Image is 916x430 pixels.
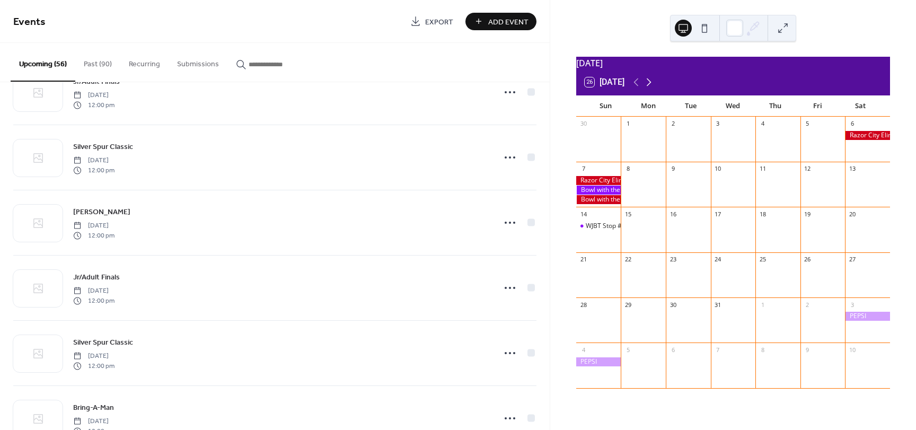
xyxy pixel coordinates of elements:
[73,402,114,414] span: Bring-A-Man
[579,120,587,128] div: 30
[804,346,812,354] div: 9
[402,13,461,30] a: Export
[73,100,114,110] span: 12:00 pm
[73,76,120,87] span: Jr/Adult Finals
[73,141,133,153] a: Silver Spur Classic
[804,256,812,264] div: 26
[845,312,890,321] div: PEPSI
[848,120,856,128] div: 6
[73,417,114,426] span: [DATE]
[669,256,677,264] div: 23
[669,346,677,354] div: 6
[581,75,628,90] button: 26[DATE]
[73,271,120,283] a: Jr/Adult Finals
[624,301,632,309] div: 29
[804,301,812,309] div: 2
[73,156,114,165] span: [DATE]
[804,120,812,128] div: 5
[714,301,722,309] div: 31
[73,91,114,100] span: [DATE]
[73,352,114,361] span: [DATE]
[759,256,767,264] div: 25
[759,301,767,309] div: 1
[714,256,722,264] div: 24
[669,210,677,218] div: 16
[759,210,767,218] div: 18
[624,346,632,354] div: 5
[759,346,767,354] div: 8
[576,357,621,366] div: PEPSI
[579,256,587,264] div: 21
[797,95,839,117] div: Fri
[848,301,856,309] div: 3
[848,165,856,173] div: 13
[75,43,120,81] button: Past (90)
[845,131,890,140] div: Razor City Eliminator
[624,210,632,218] div: 15
[73,165,114,175] span: 12:00 pm
[624,120,632,128] div: 1
[586,222,670,231] div: WJBT Stop #5 Fireside Lanes
[848,256,856,264] div: 27
[624,165,632,173] div: 8
[579,165,587,173] div: 7
[73,286,114,296] span: [DATE]
[754,95,797,117] div: Thu
[73,401,114,414] a: Bring-A-Man
[576,176,621,185] div: Razor City Eliminator
[804,165,812,173] div: 12
[669,301,677,309] div: 30
[73,361,114,371] span: 12:00 pm
[669,165,677,173] div: 9
[714,165,722,173] div: 10
[712,95,754,117] div: Wed
[579,346,587,354] div: 4
[73,142,133,153] span: Silver Spur Classic
[759,120,767,128] div: 4
[488,16,529,28] span: Add Event
[576,57,890,69] div: [DATE]
[576,195,621,204] div: Bowl with the Pros- Clinic & Pro Am
[576,186,621,195] div: Bowl with the Pros- Clinic & Pro Am
[624,256,632,264] div: 22
[73,231,114,240] span: 12:00 pm
[627,95,670,117] div: Mon
[169,43,227,81] button: Submissions
[425,16,453,28] span: Export
[576,222,621,231] div: WJBT Stop #5 Fireside Lanes
[848,210,856,218] div: 20
[585,95,627,117] div: Sun
[73,207,130,218] span: [PERSON_NAME]
[120,43,169,81] button: Recurring
[579,210,587,218] div: 14
[670,95,712,117] div: Tue
[73,221,114,231] span: [DATE]
[73,336,133,348] a: Silver Spur Classic
[73,337,133,348] span: Silver Spur Classic
[73,296,114,305] span: 12:00 pm
[714,346,722,354] div: 7
[759,165,767,173] div: 11
[804,210,812,218] div: 19
[714,210,722,218] div: 17
[73,206,130,218] a: [PERSON_NAME]
[839,95,882,117] div: Sat
[669,120,677,128] div: 2
[13,12,46,32] span: Events
[714,120,722,128] div: 3
[73,272,120,283] span: Jr/Adult Finals
[579,301,587,309] div: 28
[11,43,75,82] button: Upcoming (56)
[848,346,856,354] div: 10
[465,13,536,30] button: Add Event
